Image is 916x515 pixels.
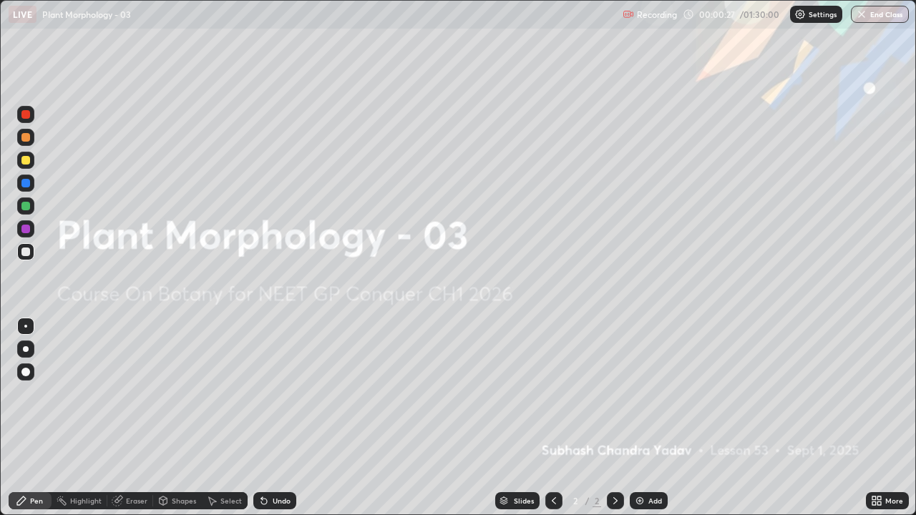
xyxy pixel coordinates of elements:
div: Eraser [126,497,147,504]
img: recording.375f2c34.svg [623,9,634,20]
div: 2 [568,496,583,505]
div: Shapes [172,497,196,504]
p: Recording [637,9,677,20]
img: class-settings-icons [794,9,806,20]
div: Undo [273,497,291,504]
div: Highlight [70,497,102,504]
div: Slides [514,497,534,504]
div: More [885,497,903,504]
p: Plant Morphology - 03 [42,9,131,20]
img: add-slide-button [634,495,645,506]
p: LIVE [13,9,32,20]
div: / [585,496,590,505]
div: Pen [30,497,43,504]
div: 2 [593,494,601,507]
div: Select [220,497,242,504]
button: End Class [851,6,909,23]
p: Settings [809,11,837,18]
img: end-class-cross [856,9,867,20]
div: Add [648,497,662,504]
